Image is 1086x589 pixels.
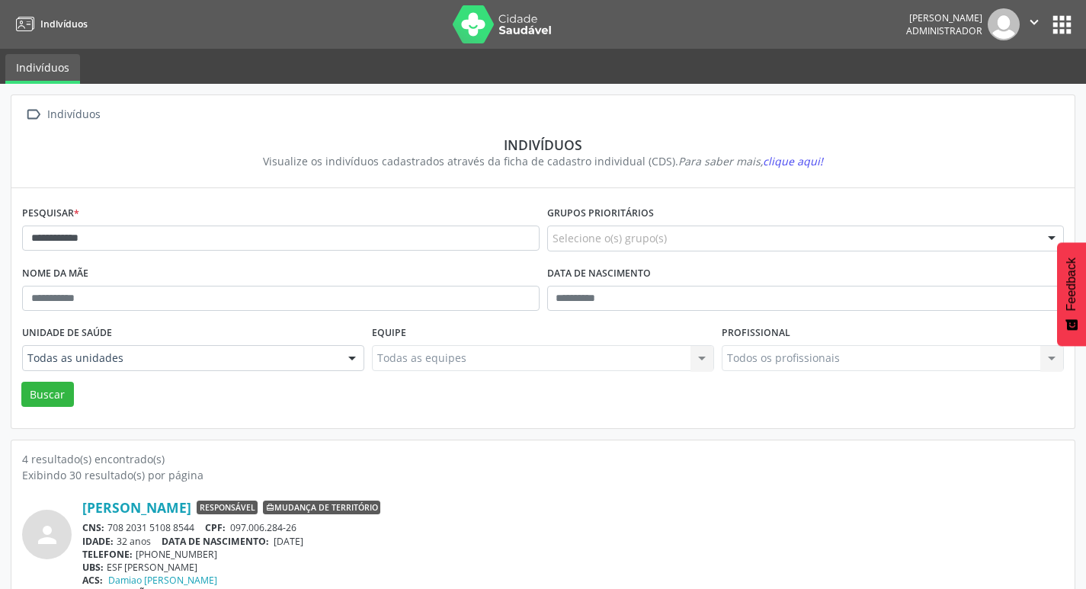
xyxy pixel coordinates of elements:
[22,262,88,286] label: Nome da mãe
[34,521,61,549] i: person
[82,548,1064,561] div: [PHONE_NUMBER]
[1065,258,1078,311] span: Feedback
[82,535,114,548] span: IDADE:
[372,322,406,345] label: Equipe
[553,230,667,246] span: Selecione o(s) grupo(s)
[22,104,44,126] i: 
[205,521,226,534] span: CPF:
[906,24,982,37] span: Administrador
[22,104,103,126] a:  Indivíduos
[82,574,103,587] span: ACS:
[763,154,823,168] span: clique aqui!
[33,136,1053,153] div: Indivíduos
[1049,11,1075,38] button: apps
[40,18,88,30] span: Indivíduos
[722,322,790,345] label: Profissional
[82,548,133,561] span: TELEFONE:
[197,501,258,514] span: Responsável
[11,11,88,37] a: Indivíduos
[230,521,296,534] span: 097.006.284-26
[547,262,651,286] label: Data de nascimento
[22,322,112,345] label: Unidade de saúde
[44,104,103,126] div: Indivíduos
[21,382,74,408] button: Buscar
[1057,242,1086,346] button: Feedback - Mostrar pesquisa
[274,535,303,548] span: [DATE]
[82,521,1064,534] div: 708 2031 5108 8544
[1020,8,1049,40] button: 
[22,451,1064,467] div: 4 resultado(s) encontrado(s)
[263,501,380,514] span: Mudança de território
[33,153,1053,169] div: Visualize os indivíduos cadastrados através da ficha de cadastro individual (CDS).
[82,561,1064,574] div: ESF [PERSON_NAME]
[988,8,1020,40] img: img
[82,499,191,516] a: [PERSON_NAME]
[1026,14,1043,30] i: 
[162,535,269,548] span: DATA DE NASCIMENTO:
[82,521,104,534] span: CNS:
[678,154,823,168] i: Para saber mais,
[22,202,79,226] label: Pesquisar
[82,561,104,574] span: UBS:
[547,202,654,226] label: Grupos prioritários
[82,535,1064,548] div: 32 anos
[5,54,80,84] a: Indivíduos
[27,351,333,366] span: Todas as unidades
[906,11,982,24] div: [PERSON_NAME]
[108,574,217,587] a: Damiao [PERSON_NAME]
[22,467,1064,483] div: Exibindo 30 resultado(s) por página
